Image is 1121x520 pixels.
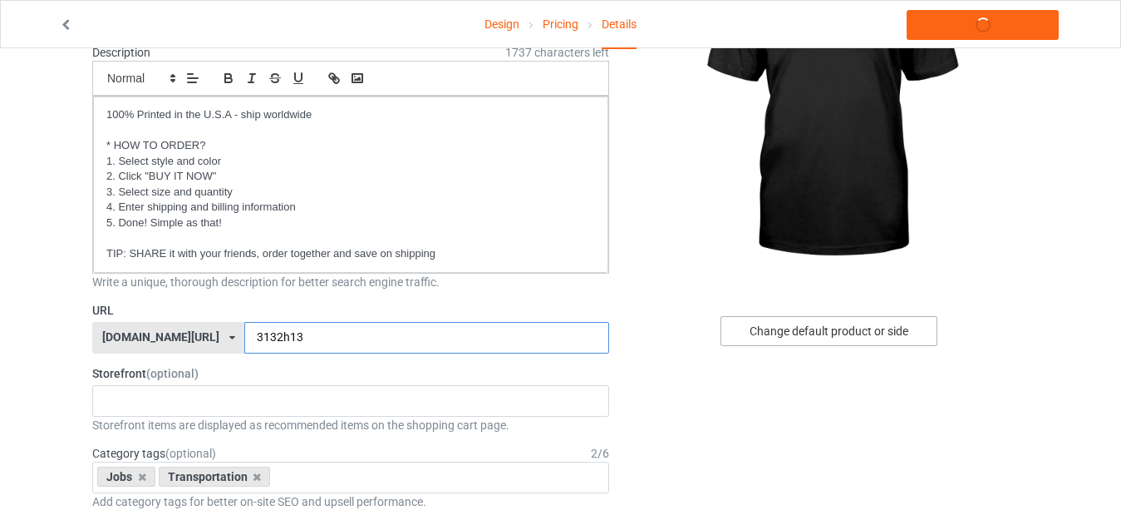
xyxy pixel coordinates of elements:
[92,365,609,382] label: Storefront
[106,185,595,201] p: 3. Select size and quantity
[92,46,150,59] label: Description
[591,445,609,462] div: 2 / 6
[106,246,595,262] p: TIP: SHARE it with your friends, order together and save on shipping
[907,10,1059,40] a: Launch campaign
[543,1,578,47] a: Pricing
[92,493,609,510] div: Add category tags for better on-site SEO and upsell performance.
[146,367,199,380] span: (optional)
[106,169,595,185] p: 2. Click "BUY IT NOW"
[92,417,609,433] div: Storefront items are displayed as recommended items on the shopping cart page.
[102,331,219,343] div: [DOMAIN_NAME][URL]
[505,44,609,61] span: 1737 characters left
[602,1,637,49] div: Details
[92,445,216,462] label: Category tags
[720,316,937,346] div: Change default product or side
[92,302,609,319] label: URL
[106,215,595,231] p: 5. Done! Simple as that!
[92,274,609,290] div: Write a unique, thorough description for better search engine traffic.
[106,107,595,123] p: 100% Printed in the U.S.A - ship worldwide
[106,138,595,154] p: * HOW TO ORDER?
[165,447,216,460] span: (optional)
[106,200,595,215] p: 4. Enter shipping and billing information
[484,1,519,47] a: Design
[159,467,271,487] div: Transportation
[97,467,155,487] div: Jobs
[106,154,595,170] p: 1. Select style and color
